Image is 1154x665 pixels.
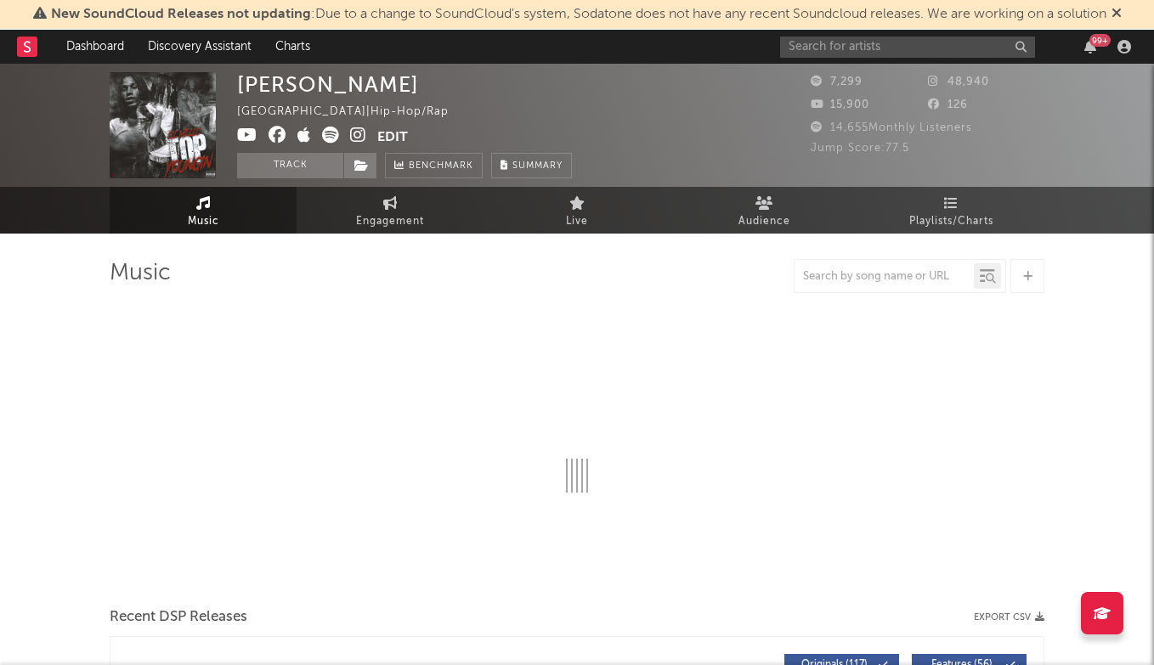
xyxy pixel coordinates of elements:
span: Summary [512,161,563,171]
button: Track [237,153,343,178]
a: Discovery Assistant [136,30,263,64]
span: 7,299 [811,76,863,87]
a: Benchmark [385,153,483,178]
span: 14,655 Monthly Listeners [811,122,972,133]
a: Charts [263,30,322,64]
div: 99 + [1089,34,1111,47]
span: 48,940 [928,76,989,87]
div: [GEOGRAPHIC_DATA] | Hip-Hop/Rap [237,102,468,122]
button: Edit [377,127,408,148]
span: 15,900 [811,99,869,110]
span: Recent DSP Releases [110,607,247,628]
span: Music [188,211,219,232]
a: Engagement [297,187,484,234]
span: New SoundCloud Releases not updating [51,8,311,21]
span: Audience [738,211,790,232]
span: 126 [928,99,968,110]
span: Engagement [356,211,424,232]
span: : Due to a change to SoundCloud's system, Sodatone does not have any recent Soundcloud releases. ... [51,8,1106,21]
input: Search by song name or URL [795,270,974,284]
a: Music [110,187,297,234]
a: Dashboard [54,30,136,64]
a: Audience [670,187,857,234]
div: [PERSON_NAME] [237,72,419,97]
span: Dismiss [1112,8,1122,21]
button: 99+ [1084,40,1096,54]
span: Jump Score: 77.5 [811,143,909,154]
input: Search for artists [780,37,1035,58]
a: Live [484,187,670,234]
span: Benchmark [409,156,473,177]
button: Summary [491,153,572,178]
span: Live [566,211,588,232]
a: Playlists/Charts [857,187,1044,234]
button: Export CSV [974,612,1044,623]
span: Playlists/Charts [909,211,993,232]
